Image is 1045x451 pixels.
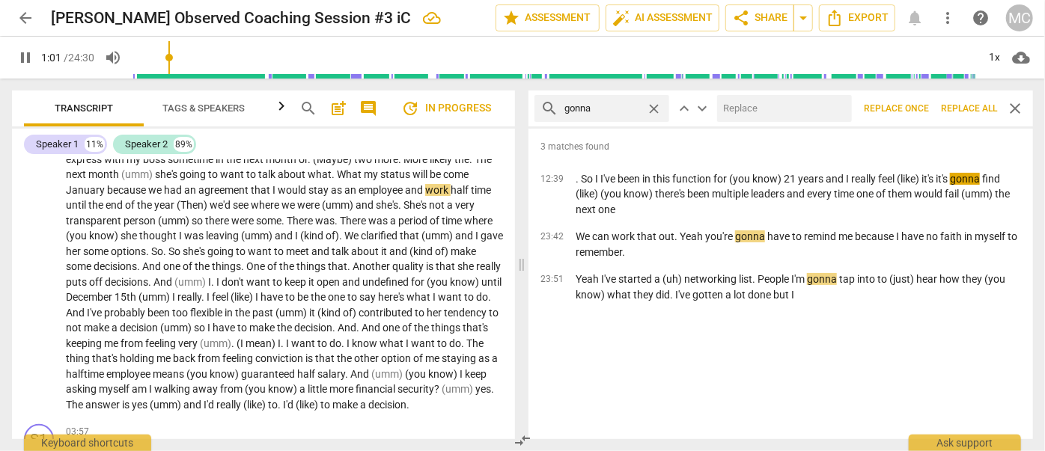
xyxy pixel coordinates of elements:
span: compare_arrows [514,432,532,450]
span: AI Assessment [612,9,713,27]
span: time [471,184,491,196]
span: a [390,215,398,227]
span: 1:01 [41,52,61,64]
span: of) [343,307,359,319]
span: was [184,230,206,242]
span: (umm) [421,230,455,242]
span: had [164,184,184,196]
span: (kind [300,230,326,242]
span: . [469,153,475,165]
span: to [285,291,297,303]
span: help [972,9,990,27]
span: (umm) [275,307,309,319]
span: Share [732,9,787,27]
span: we [148,184,164,196]
span: leaving [206,230,241,242]
span: with [104,153,127,165]
span: to [237,322,249,334]
span: to [464,291,476,303]
span: Replace all [941,102,997,115]
span: that [328,260,347,272]
span: want [246,276,272,288]
span: were [231,215,256,227]
span: talk [332,245,351,257]
button: Play [12,44,39,71]
span: keep [284,276,308,288]
span: have [261,291,285,303]
span: too [172,307,190,319]
span: the [195,260,212,272]
span: 23:51 [540,273,564,286]
span: an [344,184,359,196]
span: quality [392,260,426,272]
span: feel [212,291,231,303]
span: really [177,291,201,303]
span: I [207,322,213,334]
span: And [142,260,163,272]
span: one [328,291,347,303]
span: status [380,168,412,180]
span: and [311,245,332,257]
span: (Maybe) [313,153,354,165]
span: it [309,307,317,319]
span: . [332,168,337,180]
span: agreement [198,184,251,196]
span: In progress [401,99,491,117]
h2: [PERSON_NAME] Observed Coaching Session #3 iC [51,9,411,28]
span: of [183,260,195,272]
span: and [356,199,376,211]
span: in [225,307,235,319]
span: contributed [359,307,415,319]
span: (Then) [177,199,210,211]
span: Another [353,260,392,272]
span: of [125,199,137,211]
span: not [66,322,84,334]
span: going [207,245,236,257]
div: MC [1006,4,1033,31]
span: to [347,291,359,303]
span: What [337,168,364,180]
span: to [489,307,499,319]
span: . [335,215,340,227]
div: 11% [85,137,105,152]
span: my [364,168,380,180]
span: don't [222,276,246,288]
div: Speaker 1 [36,137,79,152]
span: stay [308,184,331,196]
span: some [66,260,94,272]
span: I [208,276,211,288]
span: I [179,230,184,242]
span: because [107,184,148,196]
span: very [455,199,475,211]
span: the [454,153,469,165]
span: arrow_back [16,9,34,27]
span: (you [66,230,89,242]
span: a [112,322,120,334]
span: . [137,260,142,272]
span: . [241,260,246,272]
span: share [732,9,750,27]
div: Speaker 2 [125,137,168,152]
span: next [66,168,88,180]
span: and [405,184,425,196]
button: Replace once [858,95,935,122]
span: . [148,276,153,288]
span: I [295,230,300,242]
span: a [447,199,455,211]
span: She's [403,199,429,211]
span: star [502,9,520,27]
span: And [153,276,174,288]
span: . [308,153,313,165]
span: month [88,168,121,180]
span: it [308,276,317,288]
span: want [438,291,464,303]
span: Filler word [121,168,155,180]
span: There [287,215,315,227]
span: meet [286,245,311,257]
span: some [83,245,111,257]
span: More [403,153,430,165]
button: Add summary [326,96,350,120]
span: I [475,230,481,242]
span: Export [826,9,889,27]
span: going [180,168,208,180]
